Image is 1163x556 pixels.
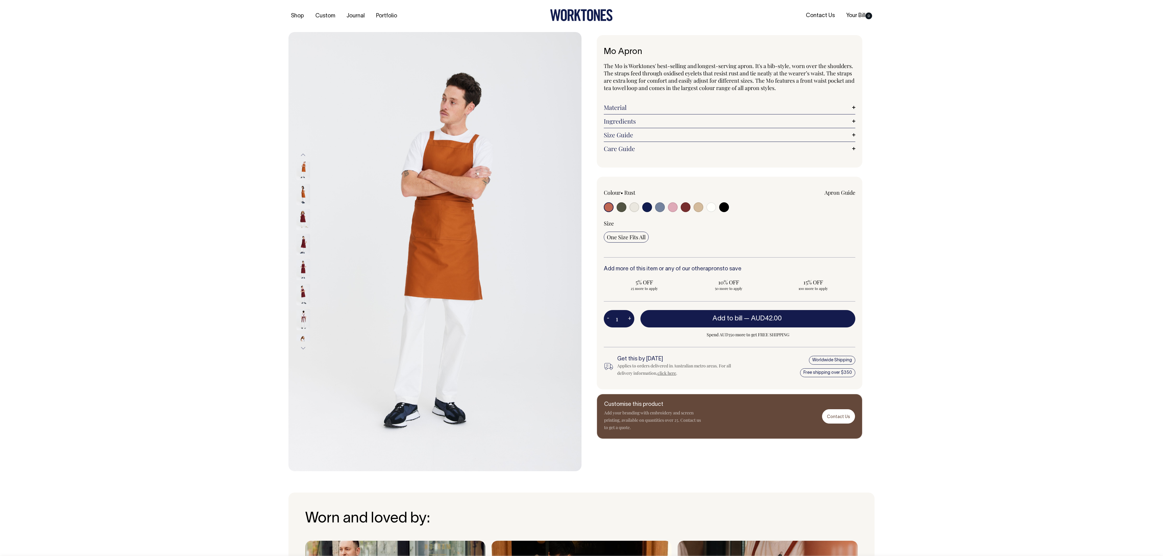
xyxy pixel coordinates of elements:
a: Ingredients [604,117,855,125]
a: Custom [313,11,338,21]
img: rust [296,159,310,180]
img: burgundy [296,209,310,230]
button: Add to bill —AUD42.00 [640,310,855,327]
img: burgundy [296,284,310,305]
a: Care Guide [604,145,855,152]
span: 25 more to apply [607,286,682,291]
span: • [621,189,623,196]
a: Portfolio [374,11,400,21]
span: 5% OFF [607,279,682,286]
h6: Add more of this item or any of our other to save [604,266,855,272]
label: Rust [624,189,635,196]
a: Size Guide [604,131,855,139]
a: Apron Guide [824,189,855,196]
h6: Get this by [DATE] [617,356,741,362]
h3: Worn and loved by: [305,511,858,527]
img: burgundy [296,259,310,280]
a: Contact Us [822,409,855,424]
input: 5% OFF 25 more to apply [604,277,685,293]
input: 10% OFF 50 more to apply [688,277,769,293]
span: 15% OFF [776,279,850,286]
span: 100 more to apply [776,286,850,291]
span: 50 more to apply [691,286,766,291]
h6: Customise this product [604,402,702,408]
a: aprons [705,266,723,272]
h1: Mo Apron [604,47,855,57]
a: click here [658,370,676,376]
span: — [744,316,783,322]
img: burgundy [296,234,310,255]
img: dark-navy [296,334,310,355]
p: Add your branding with embroidery and screen printing, available on quantities over 25. Contact u... [604,409,702,431]
a: Contact Us [803,11,837,21]
a: Your Bill0 [844,11,875,21]
span: One Size Fits All [607,233,646,241]
img: rust [296,184,310,205]
a: Material [604,104,855,111]
span: Add to bill [712,316,742,322]
img: burgundy [296,309,310,330]
span: 0 [865,13,872,19]
a: Shop [288,11,306,21]
span: AUD42.00 [751,316,782,322]
span: The Mo is Worktones' best-selling and longest-serving apron. It's a bib-style, worn over the shou... [604,62,854,92]
div: Applies to orders delivered in Australian metro areas. For all delivery information, . [617,362,741,377]
span: 10% OFF [691,279,766,286]
span: Spend AUD350 more to get FREE SHIPPING [640,331,855,338]
button: Previous [299,148,308,162]
img: rust [288,32,581,471]
button: + [625,313,634,325]
input: 15% OFF 100 more to apply [773,277,853,293]
button: - [604,313,612,325]
input: One Size Fits All [604,232,649,243]
div: Size [604,220,855,227]
div: Colour [604,189,705,196]
a: Journal [344,11,367,21]
button: Next [299,341,308,355]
